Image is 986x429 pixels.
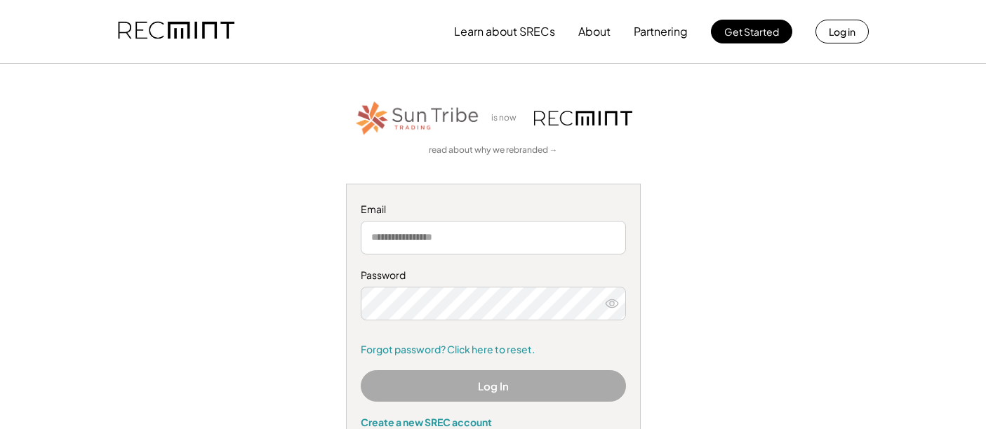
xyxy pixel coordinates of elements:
[815,20,869,43] button: Log in
[711,20,792,43] button: Get Started
[429,144,558,156] a: read about why we rebranded →
[354,99,481,137] img: STT_Horizontal_Logo%2B-%2BColor.png
[534,111,632,125] img: recmint-logotype%403x.png
[118,8,234,55] img: recmint-logotype%403x.png
[361,343,626,357] a: Forgot password? Click here to reset.
[634,18,688,46] button: Partnering
[361,370,626,402] button: Log In
[488,112,527,124] div: is now
[361,268,626,282] div: Password
[454,18,555,46] button: Learn about SRECs
[578,18,611,46] button: About
[361,416,626,428] div: Create a new SREC account
[361,203,626,217] div: Email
